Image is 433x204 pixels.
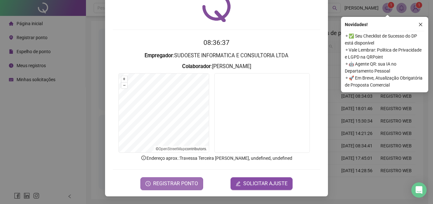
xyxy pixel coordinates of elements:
[231,177,293,190] button: editSOLICITAR AJUSTE
[153,180,198,187] span: REGISTRAR PONTO
[345,21,368,28] span: Novidades !
[113,62,320,71] h3: : [PERSON_NAME]
[243,180,287,187] span: SOLICITAR AJUSTE
[418,22,423,27] span: close
[156,147,207,151] li: © contributors.
[141,155,146,161] span: info-circle
[113,52,320,60] h3: : SUDOESTE INFORMATICA E CONSULTORIA LTDA
[345,60,424,74] span: ⚬ 🤖 Agente QR: sua IA no Departamento Pessoal
[203,39,230,46] time: 08:36:37
[121,82,127,88] button: –
[113,155,320,162] p: Endereço aprox. : Travessa Terceira [PERSON_NAME], undefined, undefined
[146,181,151,186] span: clock-circle
[345,32,424,46] span: ⚬ ✅ Seu Checklist de Sucesso do DP está disponível
[140,177,203,190] button: REGISTRAR PONTO
[145,53,173,59] strong: Empregador
[159,147,185,151] a: OpenStreetMap
[345,46,424,60] span: ⚬ Vale Lembrar: Política de Privacidade e LGPD na QRPoint
[236,181,241,186] span: edit
[345,74,424,88] span: ⚬ 🚀 Em Breve, Atualização Obrigatória de Proposta Comercial
[121,76,127,82] button: +
[182,63,211,69] strong: Colaborador
[411,182,427,198] div: Open Intercom Messenger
